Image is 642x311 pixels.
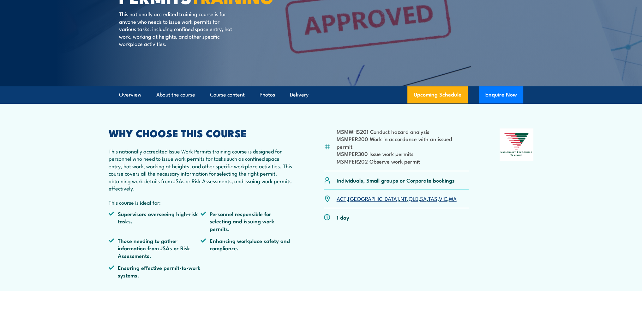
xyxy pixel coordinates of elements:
[109,237,201,259] li: Those needing to gather information from JSAs or Risk Assessments.
[337,150,469,157] li: MSMPER300 Issue work permits
[109,264,201,279] li: Ensuring effective permit-to-work systems.
[109,199,293,206] p: This course is ideal for:
[119,86,141,103] a: Overview
[337,135,469,150] li: MSMPER200 Work in accordance with an issued permit
[439,195,447,202] a: VIC
[260,86,275,103] a: Photos
[109,128,293,137] h2: WHY CHOOSE THIS COURSE
[337,128,469,135] li: MSMWHS201 Conduct hazard analysis
[337,177,455,184] p: Individuals, Small groups or Corporate bookings
[420,195,427,202] a: SA
[407,86,468,103] a: Upcoming Schedule
[337,214,349,221] p: 1 day
[337,158,469,165] li: MSMPER202 Observe work permit
[201,237,293,259] li: Enhancing workplace safety and compliance.
[479,86,523,103] button: Enquire Now
[109,210,201,232] li: Supervisors overseeing high-risk tasks.
[201,210,293,232] li: Personnel responsible for selecting and issuing work permits.
[290,86,309,103] a: Delivery
[337,195,457,202] p: , , , , , , ,
[409,195,418,202] a: QLD
[500,128,534,161] img: Nationally Recognised Training logo.
[337,195,346,202] a: ACT
[428,195,437,202] a: TAS
[449,195,457,202] a: WA
[109,147,293,192] p: This nationally accredited Issue Work Permits training course is designed for personnel who need ...
[119,10,234,47] p: This nationally accredited training course is for anyone who needs to issue work permits for vari...
[210,86,245,103] a: Course content
[156,86,195,103] a: About the course
[400,195,407,202] a: NT
[348,195,399,202] a: [GEOGRAPHIC_DATA]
